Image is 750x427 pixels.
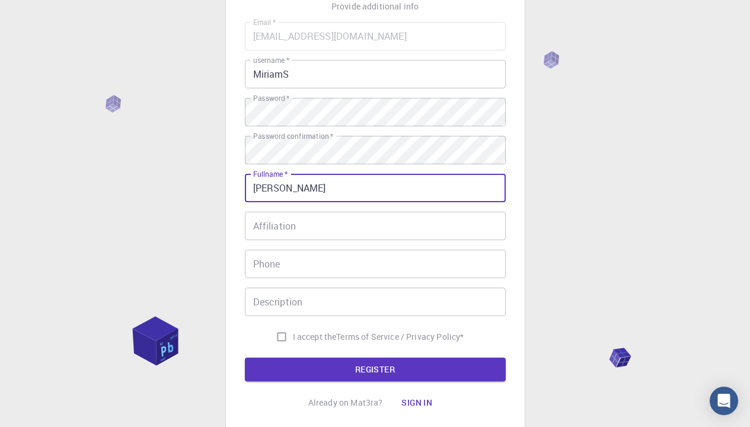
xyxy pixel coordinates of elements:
[253,131,333,141] label: Password confirmation
[336,331,464,343] a: Terms of Service / Privacy Policy*
[293,331,337,343] span: I accept the
[336,331,464,343] p: Terms of Service / Privacy Policy *
[308,397,383,409] p: Already on Mat3ra?
[253,169,288,179] label: Fullname
[253,55,289,65] label: username
[253,17,276,27] label: Email
[710,387,738,415] div: Open Intercom Messenger
[253,93,289,103] label: Password
[331,1,419,12] p: Provide additional info
[392,391,442,415] button: Sign in
[245,358,506,381] button: REGISTER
